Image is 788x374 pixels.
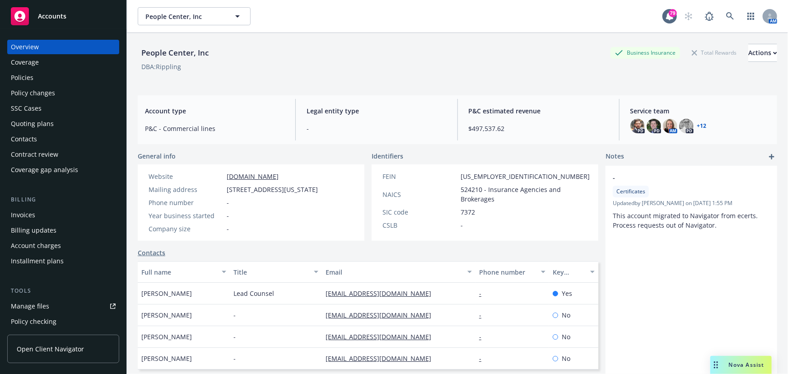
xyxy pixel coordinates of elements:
[138,261,230,283] button: Full name
[11,238,61,253] div: Account charges
[11,132,37,146] div: Contacts
[322,261,476,283] button: Email
[479,332,489,341] a: -
[606,151,624,162] span: Notes
[479,354,489,363] a: -
[553,267,585,277] div: Key contact
[7,70,119,85] a: Policies
[11,40,39,54] div: Overview
[7,86,119,100] a: Policy changes
[7,147,119,162] a: Contract review
[149,172,223,181] div: Website
[11,208,35,222] div: Invoices
[647,119,661,133] img: photo
[7,238,119,253] a: Account charges
[663,119,677,133] img: photo
[382,172,457,181] div: FEIN
[710,356,722,374] div: Drag to move
[742,7,760,25] a: Switch app
[149,185,223,194] div: Mailing address
[11,254,64,268] div: Installment plans
[630,119,645,133] img: photo
[149,198,223,207] div: Phone number
[326,267,462,277] div: Email
[7,40,119,54] a: Overview
[227,172,279,181] a: [DOMAIN_NAME]
[613,173,746,182] span: -
[469,124,608,133] span: $497,537.62
[7,299,119,313] a: Manage files
[145,124,284,133] span: P&C - Commercial lines
[145,106,284,116] span: Account type
[233,289,274,298] span: Lead Counsel
[616,187,645,196] span: Certificates
[372,151,403,161] span: Identifiers
[461,220,463,230] span: -
[11,163,78,177] div: Coverage gap analysis
[145,12,224,21] span: People Center, Inc
[7,55,119,70] a: Coverage
[11,314,56,329] div: Policy checking
[141,310,192,320] span: [PERSON_NAME]
[230,261,322,283] button: Title
[680,7,698,25] a: Start snowing
[611,47,680,58] div: Business Insurance
[7,286,119,295] div: Tools
[687,47,741,58] div: Total Rewards
[138,7,251,25] button: People Center, Inc
[7,132,119,146] a: Contacts
[630,106,770,116] span: Service team
[227,185,318,194] span: [STREET_ADDRESS][US_STATE]
[476,261,549,283] button: Phone number
[748,44,777,62] button: Actions
[11,101,42,116] div: SSC Cases
[326,332,438,341] a: [EMAIL_ADDRESS][DOMAIN_NAME]
[17,344,84,354] span: Open Client Navigator
[7,314,119,329] a: Policy checking
[461,172,590,181] span: [US_EMPLOYER_IDENTIFICATION_NUMBER]
[7,163,119,177] a: Coverage gap analysis
[326,311,438,319] a: [EMAIL_ADDRESS][DOMAIN_NAME]
[233,267,308,277] div: Title
[227,224,229,234] span: -
[7,101,119,116] a: SSC Cases
[141,62,181,71] div: DBA: Rippling
[697,123,707,129] a: +12
[326,354,438,363] a: [EMAIL_ADDRESS][DOMAIN_NAME]
[382,220,457,230] div: CSLB
[382,190,457,199] div: NAICS
[7,254,119,268] a: Installment plans
[138,248,165,257] a: Contacts
[38,13,66,20] span: Accounts
[613,199,770,207] span: Updated by [PERSON_NAME] on [DATE] 1:55 PM
[7,223,119,238] a: Billing updates
[11,86,55,100] div: Policy changes
[562,310,570,320] span: No
[11,70,33,85] div: Policies
[479,311,489,319] a: -
[669,9,677,17] div: 79
[227,211,229,220] span: -
[7,4,119,29] a: Accounts
[149,224,223,234] div: Company size
[382,207,457,217] div: SIC code
[11,147,58,162] div: Contract review
[149,211,223,220] div: Year business started
[7,195,119,204] div: Billing
[766,151,777,162] a: add
[227,198,229,207] span: -
[461,185,590,204] span: 524210 - Insurance Agencies and Brokerages
[307,124,446,133] span: -
[11,299,49,313] div: Manage files
[613,211,760,229] span: This account migrated to Navigator from ecerts. Process requests out of Navigator.
[141,267,216,277] div: Full name
[141,354,192,363] span: [PERSON_NAME]
[307,106,446,116] span: Legal entity type
[11,117,54,131] div: Quoting plans
[326,289,438,298] a: [EMAIL_ADDRESS][DOMAIN_NAME]
[721,7,739,25] a: Search
[606,166,777,237] div: -CertificatesUpdatedby [PERSON_NAME] on [DATE] 1:55 PMThis account migrated to Navigator from ece...
[233,332,236,341] span: -
[479,267,536,277] div: Phone number
[138,151,176,161] span: General info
